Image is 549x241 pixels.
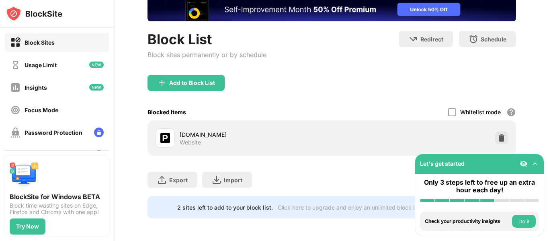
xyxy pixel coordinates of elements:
div: Schedule [481,36,506,43]
div: 2 sites left to add to your block list. [177,204,273,211]
div: Try Now [16,223,39,230]
div: Check your productivity insights [425,218,510,224]
div: Blocked Items [147,109,186,115]
div: Block sites permanently or by schedule [147,51,266,59]
div: Whitelist mode [460,109,501,115]
div: Block time wasting sites on Edge, Firefox and Chrome with one app! [10,202,104,215]
img: time-usage-off.svg [10,60,20,70]
div: Password Protection [25,129,82,136]
img: lock-menu.svg [94,150,104,160]
img: logo-blocksite.svg [6,6,62,22]
button: Do it [512,215,536,228]
img: favicons [160,133,170,143]
div: Block List [147,31,266,47]
img: eye-not-visible.svg [520,160,528,168]
img: password-protection-off.svg [10,128,20,138]
div: Import [224,177,242,183]
div: Redirect [420,36,443,43]
img: lock-menu.svg [94,128,104,137]
img: push-desktop.svg [10,161,39,190]
div: Let's get started [420,160,465,167]
img: focus-off.svg [10,105,20,115]
img: omni-setup-toggle.svg [531,160,539,168]
div: [DOMAIN_NAME] [180,130,332,139]
div: Export [169,177,188,183]
div: Insights [25,84,47,91]
div: Click here to upgrade and enjoy an unlimited block list. [278,204,422,211]
img: new-icon.svg [89,84,104,91]
div: Usage Limit [25,62,57,68]
img: block-on.svg [10,37,20,47]
img: customize-block-page-off.svg [10,150,20,160]
img: insights-off.svg [10,82,20,93]
div: Block Sites [25,39,55,46]
div: BlockSite for Windows BETA [10,193,104,201]
div: Focus Mode [25,107,58,113]
div: Website [180,139,201,146]
div: Add to Block List [169,80,215,86]
img: new-icon.svg [89,62,104,68]
div: Only 3 steps left to free up an extra hour each day! [420,179,539,194]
